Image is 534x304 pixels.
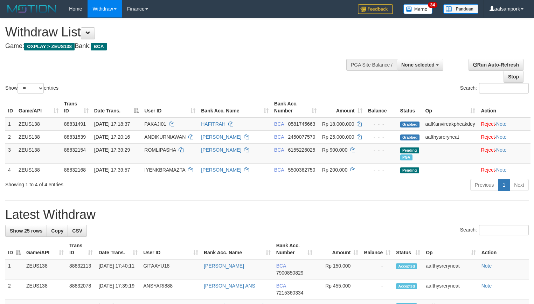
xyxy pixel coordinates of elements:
a: Copy [47,225,68,237]
span: Copy 2450077570 to clipboard [288,134,315,140]
span: 88832154 [64,147,86,153]
th: Amount: activate to sort column ascending [315,239,361,259]
span: OXPLAY > ZEUS138 [24,43,75,50]
a: Note [496,134,507,140]
td: · [478,163,530,176]
div: - - - [368,120,395,127]
button: None selected [397,59,443,71]
th: ID [5,97,16,117]
a: [PERSON_NAME] ANS [204,283,255,289]
span: BCA [274,134,284,140]
a: Note [496,121,507,127]
span: BCA [274,147,284,153]
td: 88832113 [67,259,96,279]
td: aafthysreryneat [423,279,478,299]
span: Accepted [396,263,417,269]
div: PGA Site Balance / [346,59,397,71]
a: [PERSON_NAME] [201,147,241,153]
h1: Withdraw List [5,25,349,39]
h4: Game: Bank: [5,43,349,50]
td: · [478,143,530,163]
a: Show 25 rows [5,225,47,237]
a: Run Auto-Refresh [469,59,523,71]
th: Bank Acc. Number: activate to sort column ascending [273,239,315,259]
span: Rp 900.000 [322,147,347,153]
td: · [478,130,530,143]
th: Game/API: activate to sort column ascending [16,97,61,117]
th: Bank Acc. Name: activate to sort column ascending [201,239,273,259]
h1: Latest Withdraw [5,208,529,222]
a: Previous [470,179,498,191]
a: Note [496,167,507,173]
span: Copy [51,228,63,234]
span: Rp 25.000.000 [322,134,354,140]
span: ANDIKURNIAWAN [144,134,186,140]
th: Date Trans.: activate to sort column ascending [96,239,140,259]
th: Trans ID: activate to sort column ascending [61,97,91,117]
span: None selected [401,62,435,68]
span: 34 [428,2,437,8]
td: aafKanvireakpheakdey [422,117,478,131]
span: 88832168 [64,167,86,173]
a: 1 [498,179,510,191]
span: IYENKBRAMAZTA [144,167,185,173]
td: - [361,259,393,279]
td: 2 [5,130,16,143]
span: Accepted [396,283,417,289]
a: Stop [504,71,523,83]
span: Rp 200.000 [322,167,347,173]
span: Copy 7900850829 to clipboard [276,270,304,276]
td: aafthysreryneat [423,259,478,279]
span: [DATE] 17:39:29 [94,147,130,153]
span: Copy 5500362750 to clipboard [288,167,315,173]
th: ID: activate to sort column descending [5,239,23,259]
td: ZEUS138 [23,259,67,279]
th: Trans ID: activate to sort column ascending [67,239,96,259]
th: Balance [365,97,397,117]
span: BCA [274,121,284,127]
td: 4 [5,163,16,176]
span: Show 25 rows [10,228,42,234]
td: ZEUS138 [16,130,61,143]
td: Rp 455,000 [315,279,361,299]
th: Bank Acc. Number: activate to sort column ascending [271,97,319,117]
th: User ID: activate to sort column ascending [141,97,198,117]
label: Search: [460,83,529,94]
td: · [478,117,530,131]
th: Status [397,97,423,117]
span: Grabbed [400,122,420,127]
td: 3 [5,143,16,163]
a: Reject [481,121,495,127]
th: Game/API: activate to sort column ascending [23,239,67,259]
span: Marked by aafsolysreylen [400,154,412,160]
span: Grabbed [400,134,420,140]
a: Reject [481,134,495,140]
a: Note [481,283,492,289]
th: Date Trans.: activate to sort column descending [91,97,142,117]
a: Note [496,147,507,153]
span: PAKAJI01 [144,121,166,127]
span: [DATE] 17:20:16 [94,134,130,140]
a: CSV [68,225,87,237]
div: - - - [368,133,395,140]
td: ZEUS138 [23,279,67,299]
div: - - - [368,146,395,153]
img: Button%20Memo.svg [403,4,433,14]
a: Note [481,263,492,269]
select: Showentries [18,83,44,94]
th: Balance: activate to sort column ascending [361,239,393,259]
span: 88831539 [64,134,86,140]
th: Status: activate to sort column ascending [393,239,423,259]
span: [DATE] 17:39:57 [94,167,130,173]
th: Bank Acc. Name: activate to sort column ascending [198,97,271,117]
span: BCA [91,43,106,50]
td: GITAAYU18 [140,259,201,279]
td: ZEUS138 [16,163,61,176]
td: 88832078 [67,279,96,299]
span: ROMLIPASHA [144,147,176,153]
span: BCA [276,263,286,269]
span: Pending [400,167,419,173]
th: Action [479,239,529,259]
img: Feedback.jpg [358,4,393,14]
td: 1 [5,117,16,131]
